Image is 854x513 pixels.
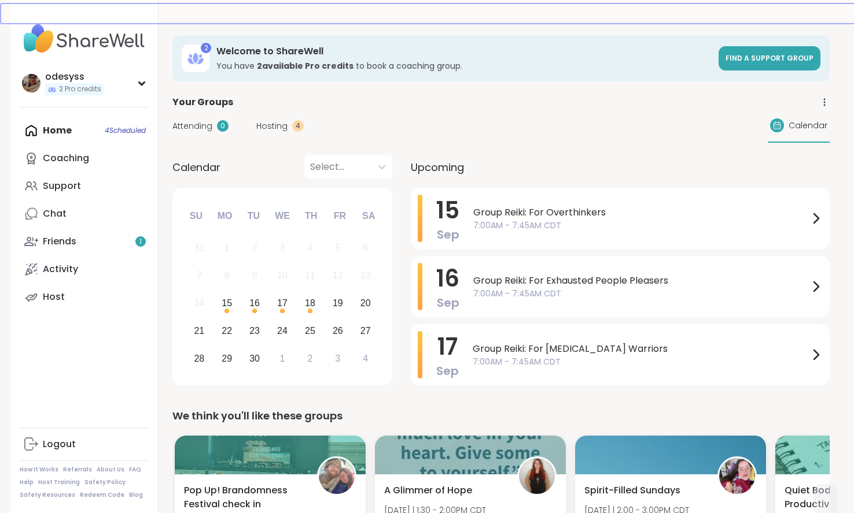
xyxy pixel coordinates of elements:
[241,203,266,229] div: Tu
[183,203,209,229] div: Su
[436,262,459,295] span: 16
[360,295,371,311] div: 20
[172,408,830,424] div: We think you'll like these groups
[20,18,149,59] img: ShareWell Nav Logo
[256,120,288,132] span: Hosting
[129,491,143,499] a: Blog
[215,318,240,343] div: Choose Monday, September 22nd, 2025
[270,263,295,288] div: Not available Wednesday, September 10th, 2025
[307,351,312,366] div: 2
[270,318,295,343] div: Choose Wednesday, September 24th, 2025
[327,203,352,229] div: Fr
[353,263,378,288] div: Not available Saturday, September 13th, 2025
[172,95,233,109] span: Your Groups
[436,363,459,379] span: Sep
[20,430,149,458] a: Logout
[333,323,343,339] div: 26
[299,203,324,229] div: Th
[215,346,240,371] div: Choose Monday, September 29th, 2025
[325,236,350,261] div: Not available Friday, September 5th, 2025
[194,351,204,366] div: 28
[270,346,295,371] div: Choose Wednesday, October 1st, 2025
[353,291,378,316] div: Choose Saturday, September 20th, 2025
[80,491,124,499] a: Redeem Code
[305,323,315,339] div: 25
[43,438,76,451] div: Logout
[473,356,809,368] span: 7:00AM - 7:45AM CDT
[437,295,459,311] span: Sep
[20,283,149,311] a: Host
[249,351,260,366] div: 30
[216,60,712,72] h3: You have to book a coaching group.
[277,323,288,339] div: 24
[353,236,378,261] div: Not available Saturday, September 6th, 2025
[59,84,101,94] span: 2 Pro credits
[307,240,312,255] div: 4
[215,236,240,261] div: Not available Monday, September 1st, 2025
[298,263,323,288] div: Not available Thursday, September 11th, 2025
[224,267,230,283] div: 8
[222,295,232,311] div: 15
[139,237,142,247] span: 1
[363,240,368,255] div: 6
[20,255,149,283] a: Activity
[280,240,285,255] div: 3
[473,206,809,220] span: Group Reiki: For Overthinkers
[194,323,204,339] div: 21
[84,478,126,486] a: Safety Policy
[129,466,141,474] a: FAQ
[252,240,257,255] div: 2
[216,45,712,58] h3: Welcome to ShareWell
[63,466,92,474] a: Referrals
[20,478,34,486] a: Help
[335,240,340,255] div: 5
[280,351,285,366] div: 1
[436,194,459,226] span: 15
[353,346,378,371] div: Choose Saturday, October 4th, 2025
[242,236,267,261] div: Not available Tuesday, September 2nd, 2025
[473,288,809,300] span: 7:00AM - 7:45AM CDT
[277,267,288,283] div: 10
[325,346,350,371] div: Choose Friday, October 3rd, 2025
[43,291,65,303] div: Host
[411,159,464,175] span: Upcoming
[325,318,350,343] div: Choose Friday, September 26th, 2025
[363,351,368,366] div: 4
[335,351,340,366] div: 3
[333,295,343,311] div: 19
[242,263,267,288] div: Not available Tuesday, September 9th, 2025
[298,318,323,343] div: Choose Thursday, September 25th, 2025
[249,295,260,311] div: 16
[45,70,104,83] div: odesyss
[519,458,555,494] img: SarahR83
[242,346,267,371] div: Choose Tuesday, September 30th, 2025
[194,240,204,255] div: 31
[384,484,472,497] span: A Glimmer of Hope
[187,263,212,288] div: Not available Sunday, September 7th, 2025
[437,226,459,243] span: Sep
[356,203,381,229] div: Sa
[43,235,76,248] div: Friends
[222,323,232,339] div: 22
[38,478,80,486] a: Host Training
[789,120,827,132] span: Calendar
[325,263,350,288] div: Not available Friday, September 12th, 2025
[212,203,237,229] div: Mo
[20,200,149,228] a: Chat
[473,342,809,356] span: Group Reiki: For [MEDICAL_DATA] Warriors
[437,330,458,363] span: 17
[242,291,267,316] div: Choose Tuesday, September 16th, 2025
[473,220,809,232] span: 7:00AM - 7:45AM CDT
[43,152,89,165] div: Coaching
[473,274,809,288] span: Group Reiki: For Exhausted People Pleasers
[20,466,58,474] a: How It Works
[187,236,212,261] div: Not available Sunday, August 31st, 2025
[43,263,78,276] div: Activity
[319,458,355,494] img: BRandom502
[194,295,204,311] div: 14
[277,295,288,311] div: 17
[97,466,124,474] a: About Us
[242,318,267,343] div: Choose Tuesday, September 23rd, 2025
[270,291,295,316] div: Choose Wednesday, September 17th, 2025
[270,236,295,261] div: Not available Wednesday, September 3rd, 2025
